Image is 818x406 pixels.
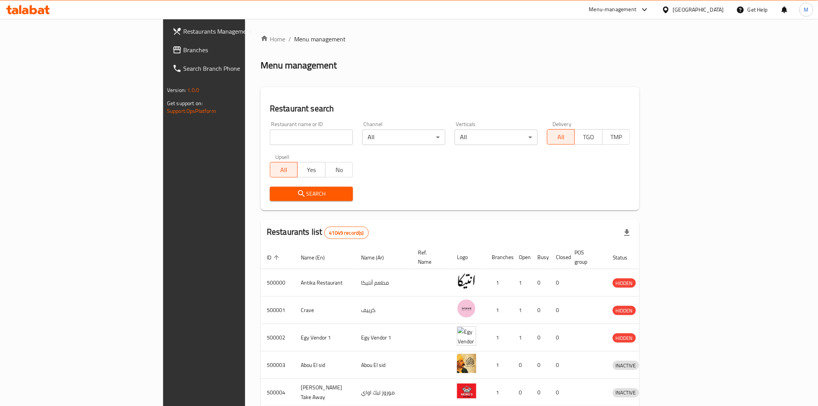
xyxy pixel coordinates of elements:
span: HIDDEN [613,279,636,288]
th: Branches [486,246,513,269]
td: Antika Restaurant [295,269,355,297]
span: 1.0.0 [187,85,199,95]
a: Support.OpsPlatform [167,106,216,116]
img: Abou El sid [457,354,476,373]
td: 1 [486,297,513,324]
span: Branches [183,45,293,55]
div: All [362,130,445,145]
td: 1 [513,269,531,297]
div: HIDDEN [613,278,636,288]
button: All [547,129,575,145]
td: Crave [295,297,355,324]
span: POS group [574,248,597,266]
td: 0 [531,269,550,297]
img: Crave [457,299,476,318]
span: INACTIVE [613,361,639,370]
td: 1 [486,351,513,379]
span: INACTIVE [613,388,639,397]
label: Delivery [552,121,572,127]
td: 0 [550,351,568,379]
h2: Restaurants list [267,226,369,239]
span: HIDDEN [613,306,636,315]
td: 0 [531,324,550,351]
img: Moro's Take Away [457,381,476,401]
a: Search Branch Phone [166,59,300,78]
td: 0 [550,297,568,324]
span: TGO [578,131,599,143]
span: Search [276,189,347,199]
span: Version: [167,85,186,95]
span: All [273,164,295,176]
span: HIDDEN [613,334,636,343]
span: 41049 record(s) [325,229,368,237]
span: No [329,164,350,176]
td: 0 [531,351,550,379]
span: Status [613,253,638,262]
th: Open [513,246,531,269]
input: Search for restaurant name or ID.. [270,130,353,145]
div: All [455,130,538,145]
td: Abou El sid [355,351,412,379]
img: Antika Restaurant [457,271,476,291]
td: 0 [513,351,531,379]
button: TGO [574,129,602,145]
span: ID [267,253,281,262]
td: Abou El sid [295,351,355,379]
span: M [804,5,809,14]
td: Egy Vendor 1 [295,324,355,351]
th: Logo [451,246,486,269]
span: Restaurants Management [183,27,293,36]
span: Menu management [294,34,346,44]
td: 1 [486,324,513,351]
th: Closed [550,246,568,269]
h2: Restaurant search [270,103,630,114]
a: Restaurants Management [166,22,300,41]
td: كرييف [355,297,412,324]
nav: breadcrumb [261,34,639,44]
a: Branches [166,41,300,59]
div: Export file [618,223,636,242]
td: 1 [486,269,513,297]
span: TMP [606,131,627,143]
span: Get support on: [167,98,203,108]
td: 0 [550,269,568,297]
td: 1 [513,324,531,351]
td: Egy Vendor 1 [355,324,412,351]
span: All [550,131,572,143]
img: Egy Vendor 1 [457,326,476,346]
td: مطعم أنتيكا [355,269,412,297]
div: Total records count [324,227,369,239]
th: Busy [531,246,550,269]
button: TMP [602,129,630,145]
div: Menu-management [589,5,637,14]
span: Name (En) [301,253,335,262]
button: All [270,162,298,177]
label: Upsell [275,154,290,160]
button: No [325,162,353,177]
span: Search Branch Phone [183,64,293,73]
span: Name (Ar) [361,253,394,262]
td: 0 [550,324,568,351]
button: Yes [297,162,325,177]
div: [GEOGRAPHIC_DATA] [673,5,724,14]
span: Yes [301,164,322,176]
button: Search [270,187,353,201]
td: 0 [531,297,550,324]
td: 1 [513,297,531,324]
span: Ref. Name [418,248,441,266]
